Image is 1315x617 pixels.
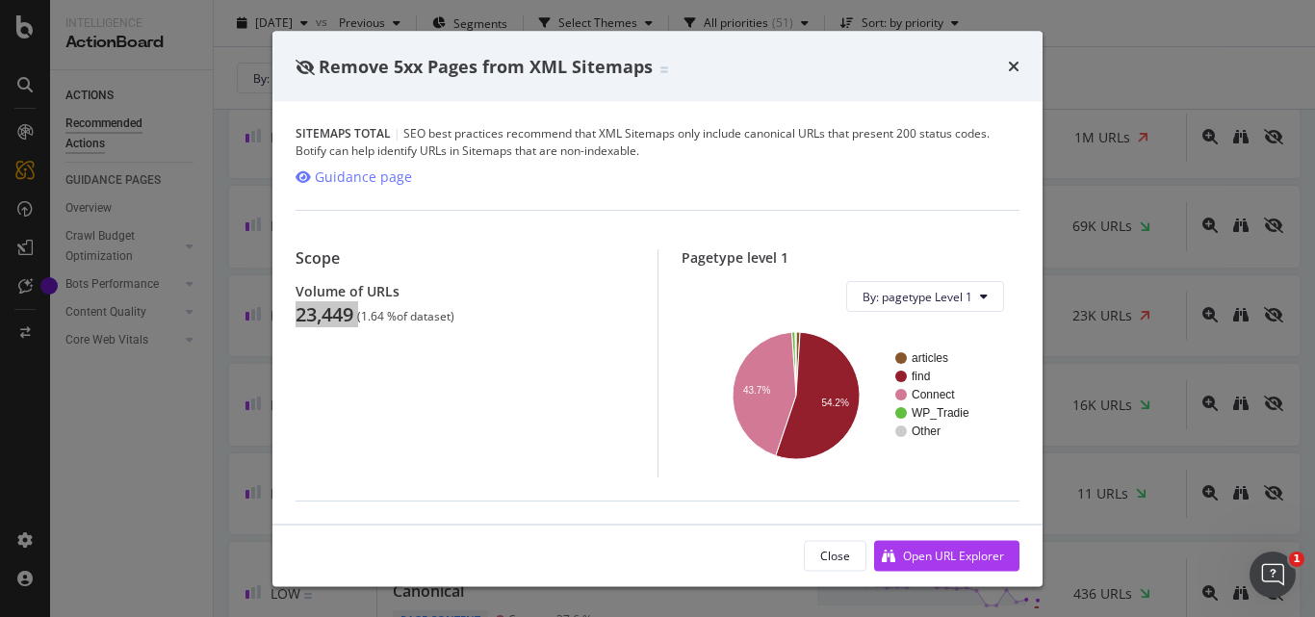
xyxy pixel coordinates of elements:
[1250,552,1296,598] iframe: Intercom live chat
[272,31,1043,586] div: modal
[912,351,948,365] text: articles
[912,424,941,438] text: Other
[296,167,412,187] a: Guidance page
[742,385,769,396] text: 43.7%
[296,59,315,74] div: eye-slash
[357,310,454,323] div: ( 1.64 % of dataset )
[912,370,930,383] text: find
[863,288,972,304] span: By: pagetype Level 1
[846,281,1004,312] button: By: pagetype Level 1
[821,398,848,408] text: 54.2%
[296,125,1019,160] div: SEO best practices recommend that XML Sitemaps only include canonical URLs that present 200 statu...
[319,54,653,77] span: Remove 5xx Pages from XML Sitemaps
[660,66,668,72] img: Equal
[1008,54,1019,79] div: times
[903,547,1004,563] div: Open URL Explorer
[874,540,1019,571] button: Open URL Explorer
[1289,552,1304,567] span: 1
[296,283,634,299] div: Volume of URLs
[682,249,1020,266] div: Pagetype level 1
[296,303,353,326] div: 23,449
[296,125,391,141] span: Sitemaps Total
[912,406,969,420] text: WP_Tradie
[315,167,412,187] div: Guidance page
[820,547,850,563] div: Close
[697,327,997,462] svg: A chart.
[394,125,400,141] span: |
[296,249,634,268] div: Scope
[912,388,955,401] text: Connect
[804,540,866,571] button: Close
